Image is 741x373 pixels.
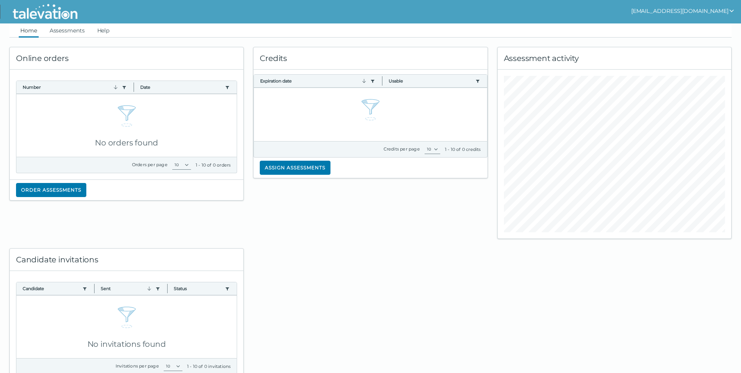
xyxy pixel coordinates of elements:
[445,146,481,152] div: 1 - 10 of 0 credits
[131,79,136,95] button: Column resize handle
[380,72,385,89] button: Column resize handle
[95,138,158,147] span: No orders found
[260,161,330,175] button: Assign assessments
[96,23,111,38] a: Help
[165,280,170,297] button: Column resize handle
[101,285,152,292] button: Sent
[187,363,231,369] div: 1 - 10 of 0 invitations
[631,6,735,16] button: show user actions
[92,280,97,297] button: Column resize handle
[498,47,731,70] div: Assessment activity
[116,363,159,369] label: Invitations per page
[384,146,420,152] label: Credits per page
[196,162,231,168] div: 1 - 10 of 0 orders
[10,249,243,271] div: Candidate invitations
[260,78,367,84] button: Expiration date
[389,78,472,84] button: Usable
[87,339,166,349] span: No invitations found
[140,84,222,90] button: Date
[132,162,168,167] label: Orders per page
[23,285,79,292] button: Candidate
[16,183,86,197] button: Order assessments
[10,47,243,70] div: Online orders
[19,23,39,38] a: Home
[174,285,222,292] button: Status
[48,23,86,38] a: Assessments
[9,2,81,22] img: Talevation_Logo_Transparent_white.png
[23,84,119,90] button: Number
[254,47,487,70] div: Credits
